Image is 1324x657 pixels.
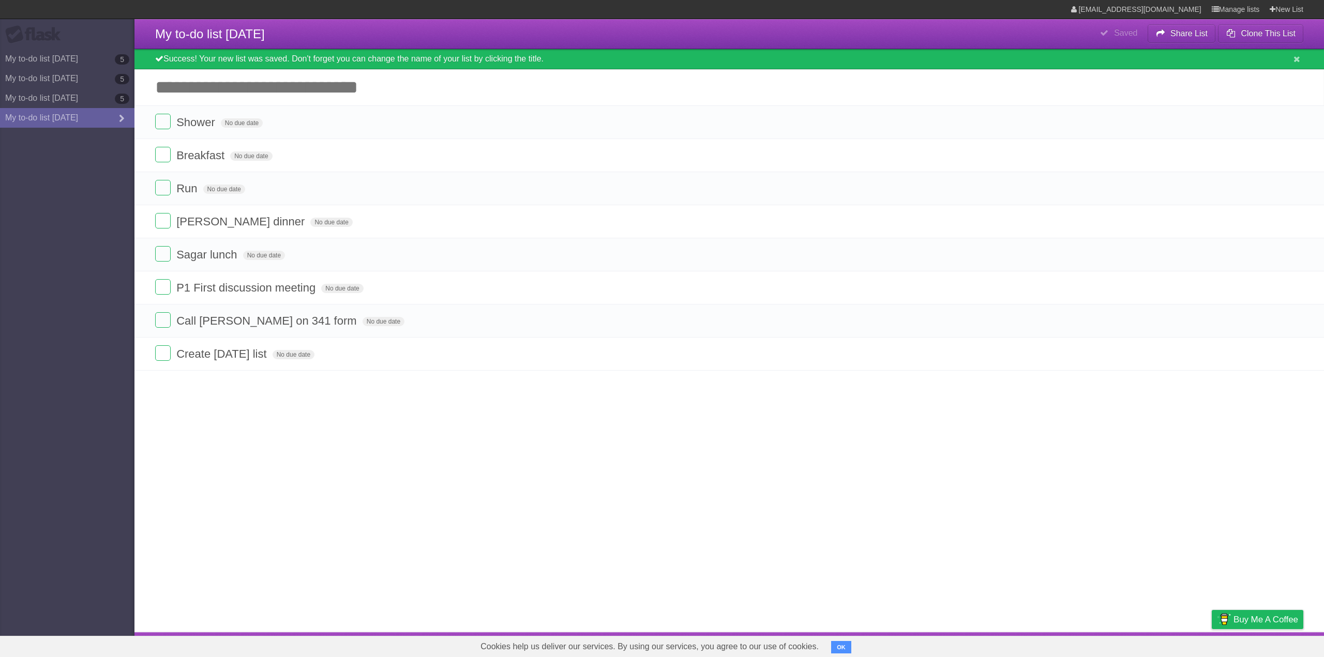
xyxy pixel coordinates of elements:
[176,215,307,228] span: [PERSON_NAME] dinner
[1074,635,1096,654] a: About
[155,312,171,328] label: Done
[1198,635,1225,654] a: Privacy
[155,213,171,228] label: Done
[115,54,129,65] b: 5
[176,149,227,162] span: Breakfast
[1241,29,1296,38] b: Clone This List
[831,641,851,653] button: OK
[155,27,265,41] span: My to-do list [DATE]
[155,345,171,361] label: Done
[243,251,285,260] span: No due date
[273,350,314,359] span: No due date
[1163,635,1186,654] a: Terms
[1108,635,1150,654] a: Developers
[1238,635,1303,654] a: Suggest a feature
[176,314,359,327] span: Call [PERSON_NAME] on 341 form
[1148,24,1216,43] button: Share List
[203,185,245,194] span: No due date
[155,246,171,262] label: Done
[230,151,272,161] span: No due date
[176,347,269,360] span: Create [DATE] list
[1212,610,1303,629] a: Buy me a coffee
[176,182,200,195] span: Run
[1233,610,1298,629] span: Buy me a coffee
[221,118,263,128] span: No due date
[1114,28,1137,37] b: Saved
[155,180,171,195] label: Done
[176,248,239,261] span: Sagar lunch
[1218,24,1303,43] button: Clone This List
[155,114,171,129] label: Done
[310,218,352,227] span: No due date
[134,49,1324,69] div: Success! Your new list was saved. Don't forget you can change the name of your list by clicking t...
[115,74,129,84] b: 5
[363,317,404,326] span: No due date
[1170,29,1208,38] b: Share List
[176,281,318,294] span: P1 First discussion meeting
[155,147,171,162] label: Done
[321,284,363,293] span: No due date
[176,116,218,129] span: Shower
[115,94,129,104] b: 5
[1217,610,1231,628] img: Buy me a coffee
[155,279,171,295] label: Done
[470,636,829,657] span: Cookies help us deliver our services. By using our services, you agree to our use of cookies.
[5,25,67,44] div: Flask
